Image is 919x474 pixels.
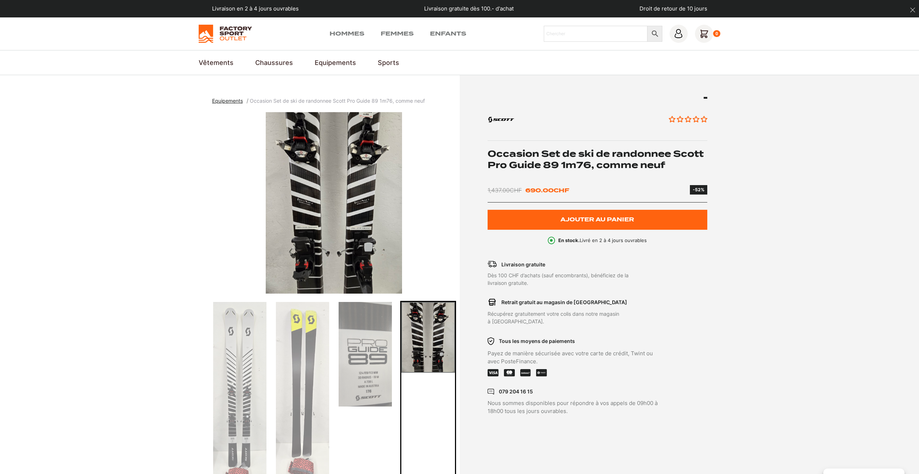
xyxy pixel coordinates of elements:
span: Occasion Set de ski de randonnee Scott Pro Guide 89 1m76, comme neuf [250,98,425,104]
b: En stock. [558,237,580,243]
a: Sports [378,58,399,68]
input: Chercher [544,26,647,42]
h1: Occasion Set de ski de randonnee Scott Pro Guide 89 1m76, comme neuf [488,148,707,171]
nav: breadcrumbs [212,97,425,105]
img: Factory Sport Outlet [199,25,252,43]
p: Tous les moyens de paiements [499,337,575,345]
div: 0 [713,30,721,37]
p: Payez de manière sécurisée avec votre carte de crédit, Twint ou avec PosteFinance. [488,350,663,366]
p: Livraison gratuite [501,261,545,268]
button: dismiss [906,4,919,16]
p: 079 204 16 15 [499,388,533,395]
a: Hommes [330,29,364,38]
a: Chaussures [255,58,293,68]
bdi: 1,437.00 [488,187,522,194]
span: CHF [510,187,522,194]
bdi: 690.00 [525,187,569,194]
a: Equipements [212,98,247,104]
button: Ajouter au panier [488,210,707,230]
a: Femmes [381,29,414,38]
span: CHF [554,187,569,194]
p: Livraison en 2 à 4 jours ouvrables [212,5,299,13]
div: -52% [693,187,704,193]
div: 4 of 4 [212,112,456,294]
span: Ajouter au panier [560,217,634,223]
p: Retrait gratuit au magasin de [GEOGRAPHIC_DATA] [501,298,627,306]
a: Vêtements [199,58,233,68]
p: Livré en 2 à 4 jours ouvrables [558,237,647,244]
p: Récupérez gratuitement votre colis dans notre magasin à [GEOGRAPHIC_DATA]. [488,310,663,325]
a: Equipements [315,58,356,68]
span: Equipements [212,98,243,104]
p: Livraison gratuite dès 100.- d'achat [424,5,514,13]
p: Droit de retour de 10 jours [639,5,707,13]
p: Dès 100 CHF d’achats (sauf encombrants), bénéficiez de la livraison gratuite. [488,271,663,287]
a: Enfants [430,29,466,38]
p: Nous sommes disponibles pour répondre à vos appels de 09h00 à 18h00 tous les jours ouvrables. [488,399,663,416]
